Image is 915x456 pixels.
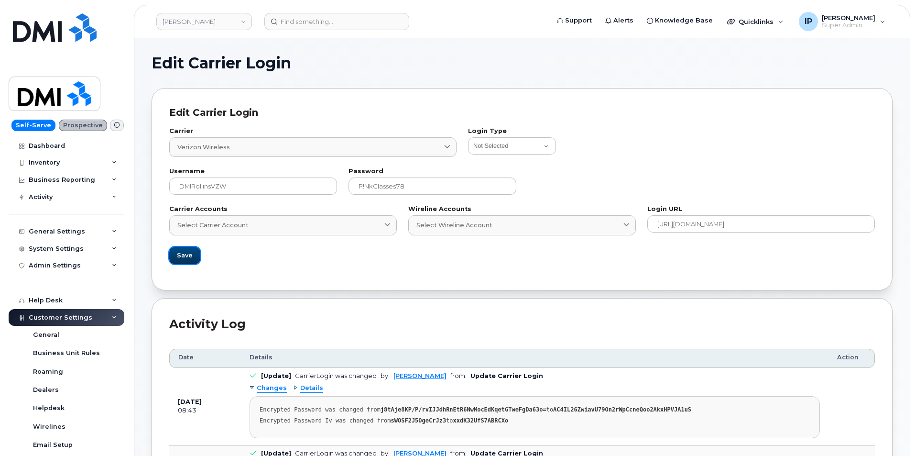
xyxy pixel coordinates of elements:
div: Edit Carrier Login [169,106,875,120]
div: CarrierLogin was changed [295,372,377,379]
span: Select Wireline Account [416,221,492,230]
a: Verizon Wireless [169,137,457,157]
span: from: [450,372,467,379]
th: Action [828,349,875,368]
b: [Update] [261,372,291,379]
div: Activity Log [169,316,875,333]
label: Login URL [647,206,875,212]
span: Verizon Wireless [177,143,230,152]
label: Login Type [468,128,875,134]
span: Date [178,353,194,362]
a: Select Carrier Account [169,215,397,235]
label: Password [349,168,516,175]
span: Changes [257,384,287,393]
span: Details [300,384,323,393]
span: by: [381,372,390,379]
div: Encrypted Password Iv was changed from to [260,417,810,424]
span: Details [250,353,272,362]
span: Select Carrier Account [177,221,249,230]
b: [DATE] [178,398,202,405]
label: Wireline Accounts [408,206,636,212]
div: Encrypted Password was changed from to [260,406,810,413]
label: Carrier [169,128,457,134]
strong: sWOSF2J5OgeCrJz3 [391,417,447,424]
span: Edit Carrier Login [152,56,291,70]
strong: xxdK32UfS7ABRCXo [453,417,509,424]
b: Update Carrier Login [470,372,543,379]
strong: AC4IL26ZwiavU79On2rWpCcneQoo2AkxHPVJA1uS [553,406,691,413]
strong: j8tAje8KP/P/rvIJJdhRnEtR6NwMocEdKqetGTweFgDa63o= [381,406,546,413]
div: 08:43 [178,406,232,415]
a: Select Wireline Account [408,215,636,235]
span: Save [177,251,193,260]
a: [PERSON_NAME] [393,372,447,379]
button: Save [169,247,200,264]
label: Username [169,168,337,175]
label: Carrier Accounts [169,206,397,212]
